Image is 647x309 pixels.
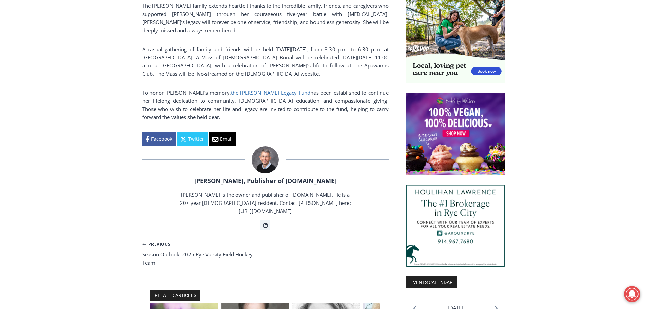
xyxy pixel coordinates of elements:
p: A casual gathering of family and friends will be held [DATE][DATE], from 3:30 p.m. to 6:30 p.m. a... [142,45,389,78]
p: To honor [PERSON_NAME]’s memory, has been established to continue her lifelong dedication to comm... [142,89,389,121]
a: [PERSON_NAME], Publisher of [DOMAIN_NAME] [194,177,337,185]
img: Baked by Melissa [406,93,505,175]
p: [PERSON_NAME] is the owner and publisher of [DOMAIN_NAME]. He is a 20+ year [DEMOGRAPHIC_DATA] re... [179,191,352,215]
a: Intern @ [DOMAIN_NAME] [163,66,329,84]
span: Intern @ [DOMAIN_NAME] [178,67,315,83]
div: "At the 10am stand-up meeting, each intern gets a chance to take [PERSON_NAME] and the other inte... [172,0,321,66]
a: Twitter [177,132,208,146]
a: PreviousSeason Outlook: 2025 Rye Varsity Field Hockey Team [142,239,266,267]
a: Email [209,132,236,146]
h2: Events Calendar [406,276,457,288]
span: Open Tues. - Sun. [PHONE_NUMBER] [2,70,67,96]
a: Facebook [142,132,176,146]
img: Houlihan Lawrence The #1 Brokerage in Rye City [406,185,505,267]
a: the [PERSON_NAME] Legacy Fund [231,89,310,96]
nav: Posts [142,239,389,267]
h2: RELATED ARTICLES [150,290,200,301]
p: The [PERSON_NAME] family extends heartfelt thanks to the incredible family, friends, and caregive... [142,2,389,34]
small: Previous [142,241,171,247]
div: "...watching a master [PERSON_NAME] chef prepare an omakase meal is fascinating dinner theater an... [70,42,96,81]
a: Open Tues. - Sun. [PHONE_NUMBER] [0,68,68,84]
